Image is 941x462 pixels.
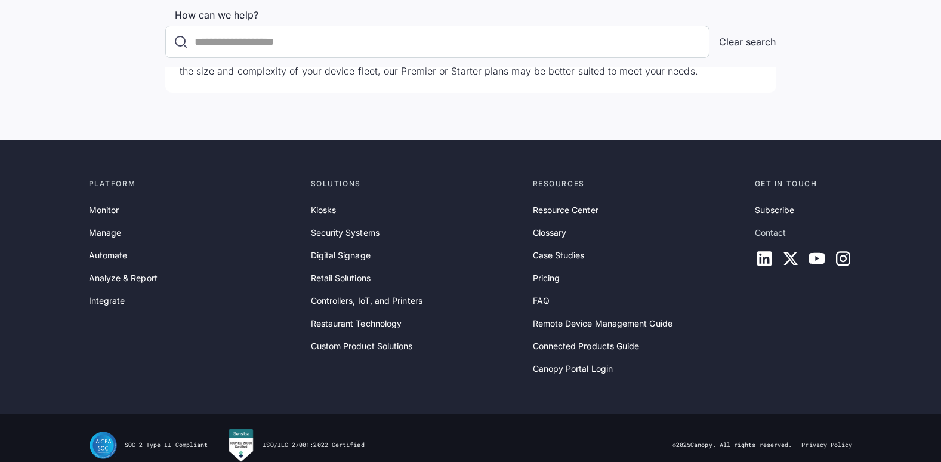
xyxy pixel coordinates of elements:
div: SOC 2 Type II Compliant [125,441,208,449]
a: Security Systems [311,226,380,239]
a: Canopy Portal Login [533,362,613,375]
a: Resource Center [533,204,598,217]
a: Manage [89,226,121,239]
label: How can we help? [165,10,776,21]
a: Custom Product Solutions [311,340,413,353]
a: Connected Products Guide [533,340,640,353]
a: Digital Signage [311,249,371,262]
div: Resources [533,178,745,189]
a: FAQ [533,294,550,307]
a: Analyze & Report [89,272,158,285]
a: Pricing [533,272,560,285]
a: Clear search [719,35,776,49]
a: Integrate [89,294,125,307]
a: Monitor [89,204,119,217]
a: Automate [89,249,128,262]
div: Solutions [311,178,523,189]
a: Restaurant Technology [311,317,402,330]
span: 2025 [676,441,690,449]
a: Retail Solutions [311,272,371,285]
div: © Canopy. All rights reserved. [672,441,792,449]
div: ISO/IEC 27001:2022 Certified [263,441,364,449]
form: FAQ Search [165,10,776,58]
a: Subscribe [755,204,795,217]
a: Controllers, IoT, and Printers [311,294,422,307]
a: Kiosks [311,204,336,217]
a: Glossary [533,226,567,239]
a: Case Studies [533,249,585,262]
div: Platform [89,178,301,189]
a: Remote Device Management Guide [533,317,672,330]
a: Contact [755,226,786,239]
img: SOC II Type II Compliance Certification for Canopy Remote Device Management [89,431,118,460]
a: Privacy Policy [801,441,852,449]
div: Get in touch [755,178,853,189]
